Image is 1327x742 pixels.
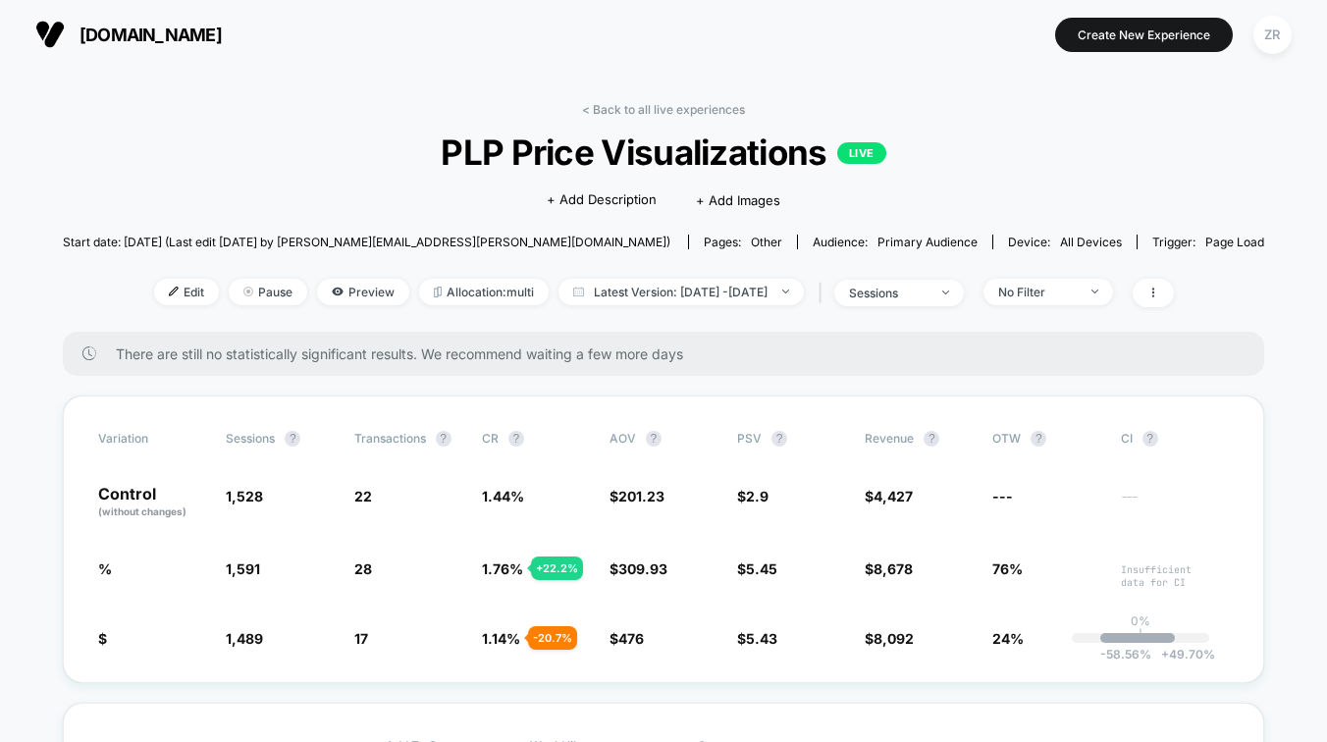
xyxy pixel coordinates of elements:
div: Audience: [813,235,978,249]
span: AOV [610,431,636,446]
span: $ [98,630,107,647]
span: 1.44 % [482,488,524,504]
span: + Add Images [696,192,780,208]
span: Pause [229,279,307,305]
button: [DOMAIN_NAME] [29,19,228,50]
span: 5.45 [746,560,777,577]
div: No Filter [998,285,1077,299]
button: ? [508,431,524,447]
div: - 20.7 % [528,626,577,650]
span: 1.76 % [482,560,523,577]
p: Control [98,486,206,519]
button: ? [646,431,662,447]
a: < Back to all live experiences [582,102,745,117]
span: 1,528 [226,488,263,504]
span: --- [992,488,1013,504]
span: 28 [354,560,372,577]
button: ? [285,431,300,447]
img: end [942,291,949,294]
button: ZR [1247,15,1298,55]
span: 22 [354,488,372,504]
span: Sessions [226,431,275,446]
img: end [782,290,789,293]
img: edit [169,287,179,296]
span: $ [865,560,913,577]
span: 1,591 [226,560,260,577]
span: 476 [618,630,644,647]
span: 201.23 [618,488,664,504]
span: other [751,235,782,249]
span: Latest Version: [DATE] - [DATE] [558,279,804,305]
div: ZR [1253,16,1292,54]
span: 2.9 [746,488,769,504]
span: $ [737,560,777,577]
span: There are still no statistically significant results. We recommend waiting a few more days [116,345,1225,362]
p: | [1139,628,1142,643]
span: Primary Audience [877,235,978,249]
span: + [1161,647,1169,662]
span: | [814,279,834,307]
span: 5.43 [746,630,777,647]
span: $ [610,560,667,577]
span: -58.56 % [1100,647,1151,662]
div: Pages: [704,235,782,249]
button: ? [1031,431,1046,447]
span: PLP Price Visualizations [123,132,1203,173]
span: 1.14 % [482,630,520,647]
span: $ [610,488,664,504]
span: Edit [154,279,219,305]
p: 0% [1131,613,1150,628]
span: $ [865,630,914,647]
span: Page Load [1205,235,1264,249]
span: 24% [992,630,1024,647]
div: + 22.2 % [531,556,583,580]
span: 1,489 [226,630,263,647]
span: [DOMAIN_NAME] [80,25,222,45]
span: --- [1121,491,1229,519]
button: ? [436,431,451,447]
span: % [98,560,112,577]
span: 8,092 [874,630,914,647]
span: 17 [354,630,368,647]
img: end [243,287,253,296]
div: sessions [849,286,928,300]
span: Preview [317,279,409,305]
span: $ [737,488,769,504]
span: Transactions [354,431,426,446]
span: all devices [1060,235,1122,249]
span: (without changes) [98,505,186,517]
span: Revenue [865,431,914,446]
p: LIVE [837,142,886,164]
img: end [1091,290,1098,293]
img: rebalance [434,287,442,297]
span: + Add Description [547,190,657,210]
div: Trigger: [1152,235,1264,249]
span: Insufficient data for CI [1121,563,1229,589]
button: ? [771,431,787,447]
span: 4,427 [874,488,913,504]
span: 8,678 [874,560,913,577]
span: CI [1121,431,1229,447]
span: $ [865,488,913,504]
span: $ [737,630,777,647]
button: Create New Experience [1055,18,1233,52]
span: OTW [992,431,1100,447]
img: Visually logo [35,20,65,49]
span: 309.93 [618,560,667,577]
span: Device: [992,235,1137,249]
span: 49.70 % [1151,647,1215,662]
span: Start date: [DATE] (Last edit [DATE] by [PERSON_NAME][EMAIL_ADDRESS][PERSON_NAME][DOMAIN_NAME]) [63,235,670,249]
img: calendar [573,287,584,296]
span: PSV [737,431,762,446]
button: ? [1142,431,1158,447]
span: Variation [98,431,206,447]
span: Allocation: multi [419,279,549,305]
button: ? [924,431,939,447]
span: $ [610,630,644,647]
span: 76% [992,560,1023,577]
span: CR [482,431,499,446]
